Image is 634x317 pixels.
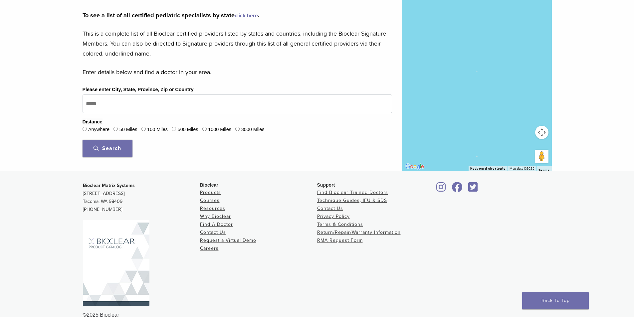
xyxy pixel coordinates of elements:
a: Bioclear [450,186,465,193]
span: Map data ©2025 [510,167,534,170]
a: Resources [200,206,225,211]
a: Products [200,190,221,195]
button: Drag Pegman onto the map to open Street View [535,150,548,163]
label: Anywhere [88,126,109,133]
strong: Bioclear Matrix Systems [83,183,135,188]
a: Contact Us [200,230,226,235]
label: 50 Miles [119,126,137,133]
button: Keyboard shortcuts [470,166,506,171]
legend: Distance [83,118,103,126]
p: This is a complete list of all Bioclear certified providers listed by states and countries, inclu... [83,29,392,59]
a: Privacy Policy [317,214,350,219]
button: Search [83,140,132,157]
span: Bioclear [200,182,218,188]
a: RMA Request Form [317,238,363,243]
button: Map camera controls [535,126,548,139]
a: Terms (opens in new tab) [538,168,550,172]
a: Why Bioclear [200,214,231,219]
a: Careers [200,245,219,251]
a: Find Bioclear Trained Doctors [317,190,388,195]
a: click here [235,12,258,19]
a: Request a Virtual Demo [200,238,256,243]
a: Technique Guides, IFU & SDS [317,198,387,203]
a: Bioclear [466,186,480,193]
img: Bioclear [83,220,149,306]
p: [STREET_ADDRESS] Tacoma, WA 98409 [PHONE_NUMBER] [83,182,200,214]
label: 100 Miles [147,126,168,133]
label: 500 Miles [178,126,198,133]
label: 3000 Miles [241,126,265,133]
a: Back To Top [522,292,589,309]
a: Terms & Conditions [317,222,363,227]
span: Search [94,145,121,152]
a: Return/Repair/Warranty Information [317,230,401,235]
a: Open this area in Google Maps (opens a new window) [404,162,426,171]
label: Please enter City, State, Province, Zip or Country [83,86,194,93]
img: Google [404,162,426,171]
a: Find A Doctor [200,222,233,227]
label: 1000 Miles [208,126,231,133]
strong: To see a list of all certified pediatric specialists by state . [83,12,260,19]
a: Bioclear [434,186,448,193]
a: Contact Us [317,206,343,211]
p: Enter details below and find a doctor in your area. [83,67,392,77]
span: Support [317,182,335,188]
a: Courses [200,198,220,203]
